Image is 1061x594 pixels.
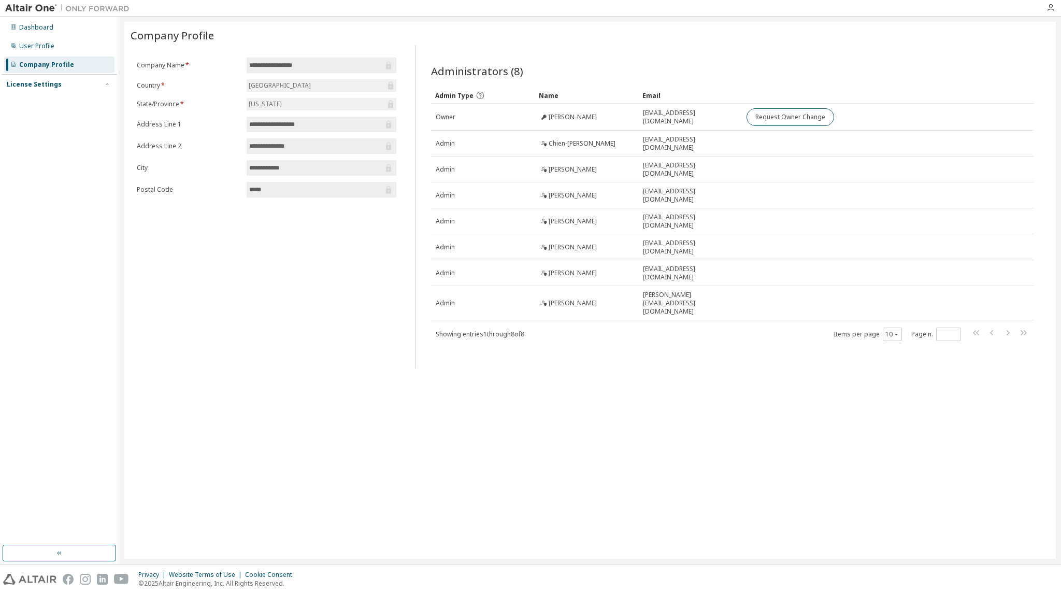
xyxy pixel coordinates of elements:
div: [GEOGRAPHIC_DATA] [247,80,312,91]
span: Showing entries 1 through 8 of 8 [436,330,524,338]
span: Admin [436,269,455,277]
span: [PERSON_NAME] [549,165,597,174]
div: License Settings [7,80,62,89]
span: Admin Type [435,91,474,100]
span: Admin [436,243,455,251]
p: © 2025 Altair Engineering, Inc. All Rights Reserved. [138,579,298,588]
img: linkedin.svg [97,574,108,585]
div: [US_STATE] [247,98,396,110]
div: Name [539,87,634,104]
span: Admin [436,217,455,225]
div: Website Terms of Use [169,571,245,579]
div: Cookie Consent [245,571,298,579]
span: Administrators (8) [431,64,523,78]
button: 10 [885,330,899,338]
span: Items per page [834,328,902,341]
div: User Profile [19,42,54,50]
label: Postal Code [137,186,240,194]
span: Page n. [911,328,961,341]
span: [PERSON_NAME] [549,191,597,200]
span: Admin [436,165,455,174]
span: [PERSON_NAME] [549,299,597,307]
span: [EMAIL_ADDRESS][DOMAIN_NAME] [643,161,737,178]
label: State/Province [137,100,240,108]
label: City [137,164,240,172]
div: [GEOGRAPHIC_DATA] [247,79,396,92]
img: facebook.svg [63,574,74,585]
span: Admin [436,139,455,148]
div: Email [642,87,738,104]
span: Admin [436,299,455,307]
img: youtube.svg [114,574,129,585]
span: [PERSON_NAME] [549,243,597,251]
img: Altair One [5,3,135,13]
button: Request Owner Change [747,108,834,126]
label: Address Line 2 [137,142,240,150]
span: [PERSON_NAME] [549,217,597,225]
div: Dashboard [19,23,53,32]
span: [EMAIL_ADDRESS][DOMAIN_NAME] [643,187,737,204]
img: instagram.svg [80,574,91,585]
span: [EMAIL_ADDRESS][DOMAIN_NAME] [643,109,737,125]
label: Country [137,81,240,90]
div: Privacy [138,571,169,579]
span: [PERSON_NAME] [549,269,597,277]
img: altair_logo.svg [3,574,56,585]
span: [EMAIL_ADDRESS][DOMAIN_NAME] [643,135,737,152]
span: [PERSON_NAME] [549,113,597,121]
span: Company Profile [131,28,214,43]
span: [EMAIL_ADDRESS][DOMAIN_NAME] [643,239,737,256]
span: Owner [436,113,455,121]
div: Company Profile [19,61,74,69]
span: Admin [436,191,455,200]
label: Company Name [137,61,240,69]
span: Chien-[PERSON_NAME] [549,139,615,148]
span: [EMAIL_ADDRESS][DOMAIN_NAME] [643,213,737,230]
span: [PERSON_NAME][EMAIL_ADDRESS][DOMAIN_NAME] [643,291,737,316]
span: [EMAIL_ADDRESS][DOMAIN_NAME] [643,265,737,281]
div: [US_STATE] [247,98,283,110]
label: Address Line 1 [137,120,240,129]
